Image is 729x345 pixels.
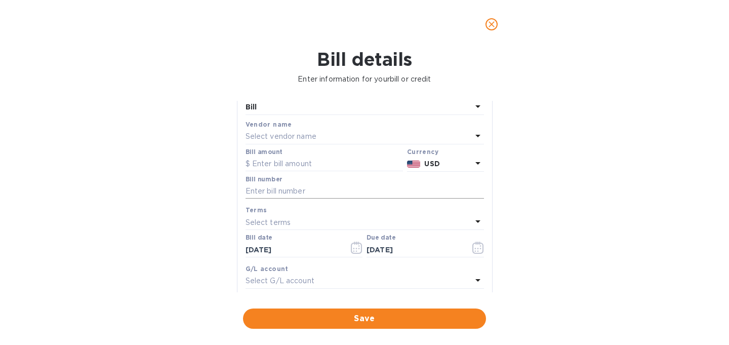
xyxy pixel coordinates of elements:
[246,149,282,155] label: Bill amount
[246,242,341,257] input: Select date
[8,49,721,70] h1: Bill details
[367,235,395,241] label: Due date
[8,74,721,85] p: Enter information for your bill or credit
[246,184,484,199] input: Enter bill number
[246,176,282,182] label: Bill number
[243,309,486,329] button: Save
[246,121,292,128] b: Vendor name
[251,313,478,325] span: Save
[246,235,272,241] label: Bill date
[246,217,291,228] p: Select terms
[246,276,314,286] p: Select G/L account
[246,206,267,214] b: Terms
[367,242,462,257] input: Due date
[424,160,439,168] b: USD
[246,103,257,111] b: Bill
[479,12,504,36] button: close
[246,265,289,273] b: G/L account
[246,131,316,142] p: Select vendor name
[246,157,403,172] input: $ Enter bill amount
[407,161,421,168] img: USD
[407,148,438,156] b: Currency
